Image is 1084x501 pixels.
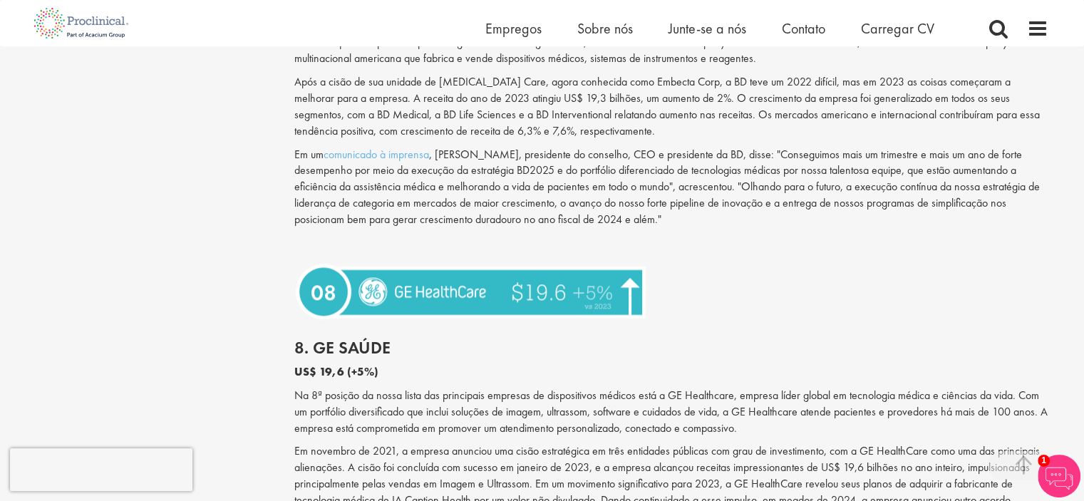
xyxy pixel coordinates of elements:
[294,147,1040,227] font: , [PERSON_NAME], presidente do conselho, CEO e presidente da BD, disse: "Conseguimos mais um trim...
[577,19,633,38] a: Sobre nós
[1038,455,1080,497] img: Chatbot
[861,19,934,38] a: Carregar CV
[669,19,746,38] a: Junte-se a nós
[294,74,1040,138] font: Após a cisão de sua unidade de [MEDICAL_DATA] Care, agora conhecida como Embecta Corp, a BD teve ...
[10,448,192,491] iframe: reCAPTCHA
[294,388,1048,435] font: Na 8ª posição da nossa lista das principais empresas de dispositivos médicos está a GE Healthcare...
[294,35,1038,66] font: Um destaque no top 10 é a pioneira global em tecnologia médica, Beckton Dickinson & Company. Comu...
[782,19,825,38] a: Contato
[485,19,542,38] a: Empregos
[294,364,378,379] font: US$ 19,6 (+5%)
[324,147,429,162] a: comunicado à imprensa
[294,336,391,358] font: 8. GE Saúde
[294,147,324,162] font: Em um
[1041,455,1046,465] font: 1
